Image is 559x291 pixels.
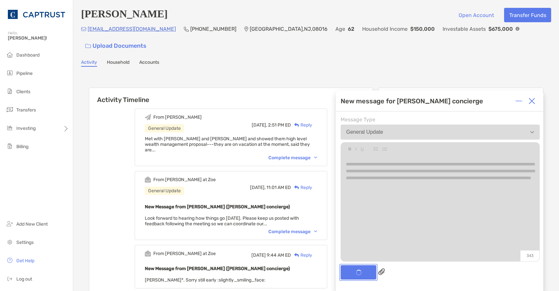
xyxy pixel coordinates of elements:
[153,251,216,256] div: From [PERSON_NAME] at Zoe
[294,253,299,257] img: Reply icon
[6,256,14,264] img: get-help icon
[294,185,299,190] img: Reply icon
[145,124,184,132] div: General Update
[362,25,408,33] p: Household Income
[530,131,534,133] img: Open dropdown arrow
[145,250,151,257] img: Event icon
[488,25,513,33] p: $675,000
[6,69,14,77] img: pipeline icon
[81,8,168,22] h4: [PERSON_NAME]
[268,155,317,161] div: Complete message
[6,87,14,95] img: clients icon
[145,114,151,120] img: Event icon
[268,122,291,128] span: 2:51 PM ED
[250,25,328,33] p: [GEOGRAPHIC_DATA] , NJ , 08016
[89,88,373,104] h6: Activity Timeline
[8,3,65,26] img: CAPTRUST Logo
[88,25,176,33] p: [EMAIL_ADDRESS][DOMAIN_NAME]
[190,25,236,33] p: [PHONE_NUMBER]
[6,106,14,113] img: transfers icon
[16,71,33,76] span: Pipeline
[250,185,265,190] span: [DATE],
[81,27,86,31] img: Email Icon
[16,276,32,282] span: Log out
[355,147,357,151] img: Editor control icon
[520,250,539,261] p: 343
[341,97,483,105] div: New message for [PERSON_NAME] concierge
[153,114,202,120] div: From [PERSON_NAME]
[16,221,48,227] span: Add New Client
[81,39,151,53] a: Upload Documents
[374,147,378,151] img: Editor control icon
[504,8,551,22] button: Transfer Funds
[6,238,14,246] img: settings icon
[145,187,184,195] div: General Update
[314,231,317,232] img: Chevron icon
[145,136,310,153] span: Met with [PERSON_NAME] and [PERSON_NAME] and showed them high level wealth management proposal---...
[16,126,36,131] span: Investing
[453,8,499,22] button: Open Account
[145,266,290,271] b: New Message from [PERSON_NAME] ([PERSON_NAME] concierge)
[516,98,522,104] img: Expand or collapse
[346,129,383,135] div: General Update
[16,52,40,58] span: Dashboard
[16,240,34,245] span: Settings
[361,147,364,151] img: Editor control icon
[443,25,486,33] p: Investable Assets
[6,220,14,228] img: add_new_client icon
[341,116,540,123] span: Message Type
[294,123,299,127] img: Reply icon
[291,184,312,191] div: Reply
[291,122,312,128] div: Reply
[145,215,299,227] span: Look forward to hearing how things go [DATE]. Please keep us posted with feedback following the m...
[382,147,387,151] img: Editor control icon
[6,275,14,282] img: logout icon
[268,229,317,234] div: Complete message
[516,27,519,31] img: Info Icon
[145,204,290,210] b: New Message from [PERSON_NAME] ([PERSON_NAME] concierge)
[348,25,354,33] p: 62
[16,89,30,94] span: Clients
[16,107,36,113] span: Transfers
[266,185,291,190] span: 11:01 AM ED
[267,252,291,258] span: 9:44 AM ED
[244,26,248,32] img: Location Icon
[153,177,216,182] div: From [PERSON_NAME] at Zoe
[529,98,535,104] img: Close
[145,277,265,283] span: [PERSON_NAME]*. Sorry still early :slightly_smiling_face:
[348,147,351,151] img: Editor control icon
[8,35,69,41] span: [PERSON_NAME]!
[145,177,151,183] img: Event icon
[16,144,28,149] span: Billing
[6,124,14,132] img: investing icon
[410,25,435,33] p: $150,000
[291,252,312,259] div: Reply
[81,60,97,67] a: Activity
[184,26,189,32] img: Phone Icon
[85,44,91,48] img: button icon
[6,142,14,150] img: billing icon
[107,60,129,67] a: Household
[16,258,34,264] span: Get Help
[335,25,345,33] p: Age
[378,268,385,275] img: paperclip attachments
[139,60,159,67] a: Accounts
[252,122,267,128] span: [DATE],
[251,252,266,258] span: [DATE]
[341,125,540,140] button: General Update
[314,157,317,159] img: Chevron icon
[6,51,14,59] img: dashboard icon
